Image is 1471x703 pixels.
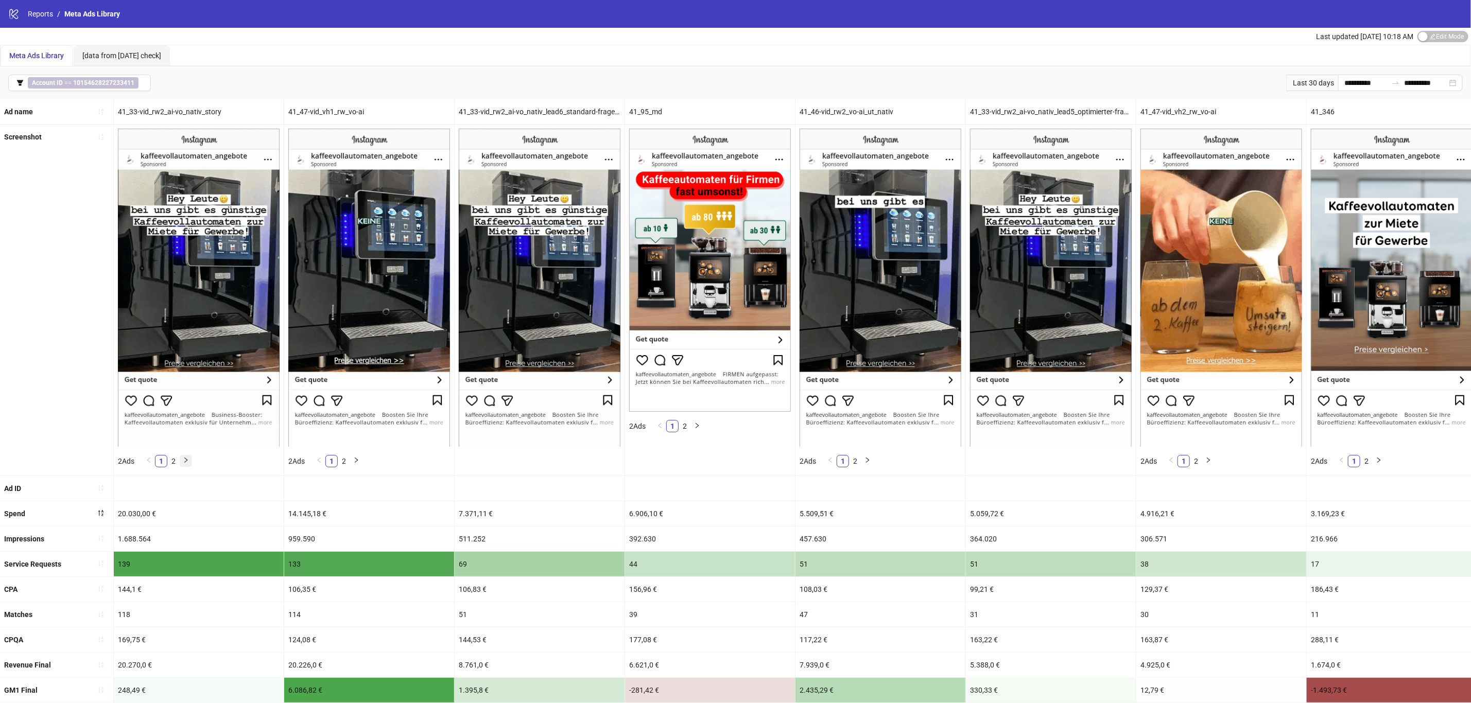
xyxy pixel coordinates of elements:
div: 457.630 [795,526,965,551]
li: Next Page [350,455,362,467]
a: 2 [1361,455,1372,467]
div: 8.761,0 € [455,653,625,677]
div: 330,33 € [966,678,1136,702]
span: right [864,457,871,463]
span: swap-right [1392,79,1400,87]
li: Previous Page [654,420,666,432]
div: 41_95_md [625,99,795,124]
b: Screenshot [4,133,42,141]
button: left [654,420,666,432]
button: right [350,455,362,467]
span: == [28,77,139,89]
div: 133 [284,552,454,576]
div: 144,53 € [455,627,625,652]
a: 2 [338,455,350,467]
a: 1 [1348,455,1360,467]
div: 69 [455,552,625,576]
span: sort-ascending [97,636,105,643]
span: sort-ascending [97,133,105,140]
li: 1 [1348,455,1360,467]
a: 1 [155,455,167,467]
div: 44 [625,552,795,576]
li: Previous Page [1165,455,1178,467]
button: right [861,455,874,467]
li: Previous Page [824,455,837,467]
div: 41_33-vid_rw2_ai-vo_nativ_lead5_optimierter-fragebogen [966,99,1136,124]
div: 51 [795,552,965,576]
span: [data from [DATE] check] [82,51,161,60]
span: right [183,457,189,463]
div: 117,22 € [795,627,965,652]
button: right [1373,455,1385,467]
button: left [1165,455,1178,467]
div: 4.925,0 € [1136,653,1306,677]
li: Next Page [180,455,192,467]
div: 106,83 € [455,577,625,602]
span: left [316,457,322,463]
span: 2 Ads [1311,457,1327,465]
button: right [691,420,703,432]
div: 41_47-vid_vh2_rw_vo-ai [1136,99,1306,124]
div: 5.059,72 € [966,501,1136,526]
li: 1 [666,420,679,432]
div: 177,08 € [625,627,795,652]
li: 2 [1190,455,1202,467]
span: sort-ascending [97,611,105,618]
div: 1.688.564 [114,526,284,551]
li: 2 [849,455,861,467]
b: Spend [4,509,25,518]
div: -281,42 € [625,678,795,702]
button: Account ID == 10154628227233411 [8,75,151,91]
div: 169,75 € [114,627,284,652]
li: Previous Page [313,455,325,467]
b: Matches [4,610,32,619]
div: 7.939,0 € [795,653,965,677]
div: 124,08 € [284,627,454,652]
div: 114 [284,602,454,627]
div: 163,87 € [1136,627,1306,652]
img: Screenshot 120228925539160498 [800,129,961,446]
a: 1 [1178,455,1189,467]
div: 20.226,0 € [284,653,454,677]
a: 1 [837,455,849,467]
b: Account ID [32,79,63,86]
div: 41_47-vid_vh1_rw_vo-ai [284,99,454,124]
li: Next Page [1202,455,1215,467]
b: Service Requests [4,560,61,568]
img: Screenshot 120231289076670498 [970,129,1132,446]
li: Previous Page [143,455,155,467]
a: 2 [850,455,861,467]
div: 156,96 € [625,577,795,602]
button: right [1202,455,1215,467]
div: 1.395,8 € [455,678,625,702]
span: left [657,423,663,429]
span: right [1376,457,1382,463]
span: left [1168,457,1174,463]
div: 38 [1136,552,1306,576]
img: Screenshot 120227423168850498 [118,129,280,446]
li: / [57,8,60,20]
b: 10154628227233411 [73,79,134,86]
span: right [353,457,359,463]
b: GM1 Final [4,686,38,694]
span: sort-ascending [97,661,105,669]
img: Screenshot 120230542480090498 [1140,129,1302,446]
button: left [313,455,325,467]
span: sort-descending [97,509,105,517]
div: 41_33-vid_rw2_ai-vo_nativ_lead6_standard-fragebogen [455,99,625,124]
a: 2 [679,420,690,432]
a: Reports [26,8,55,20]
span: sort-ascending [97,535,105,542]
span: sort-ascending [97,108,105,115]
b: Ad ID [4,484,21,493]
div: 163,22 € [966,627,1136,652]
span: 2 Ads [629,422,646,430]
li: 1 [837,455,849,467]
span: left [827,457,834,463]
img: Screenshot 120231289076700498 [459,129,620,446]
span: left [1339,457,1345,463]
div: 20.270,0 € [114,653,284,677]
div: 7.371,11 € [455,501,625,526]
b: CPQA [4,636,23,644]
div: 129,37 € [1136,577,1306,602]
